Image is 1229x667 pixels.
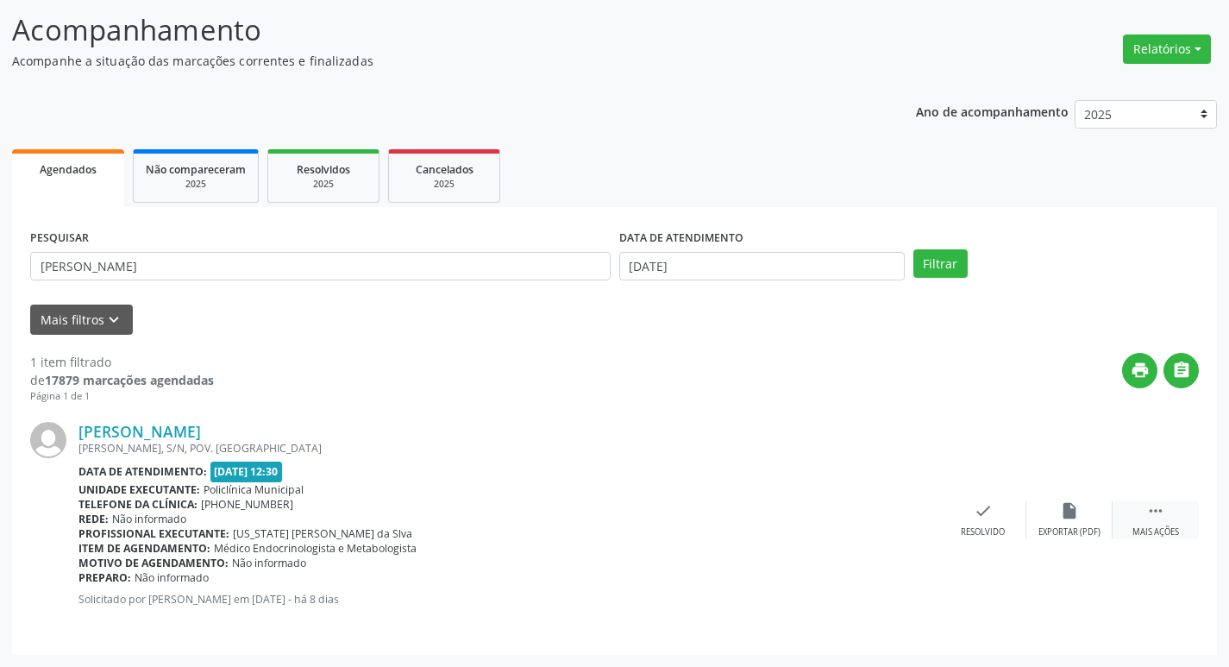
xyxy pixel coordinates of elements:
span: Resolvidos [297,162,350,177]
span: Médico Endocrinologista e Metabologista [214,541,417,556]
div: 2025 [280,178,367,191]
span: Não informado [232,556,306,570]
p: Acompanhe a situação das marcações correntes e finalizadas [12,52,856,70]
p: Ano de acompanhamento [916,100,1069,122]
i: check [974,501,993,520]
div: Mais ações [1132,526,1179,538]
p: Acompanhamento [12,9,856,52]
span: Não informado [135,570,209,585]
i: keyboard_arrow_down [104,311,123,330]
b: Preparo: [78,570,131,585]
b: Data de atendimento: [78,464,207,479]
span: Não compareceram [146,162,246,177]
button: print [1122,353,1157,388]
b: Item de agendamento: [78,541,210,556]
span: Não informado [112,512,186,526]
a: [PERSON_NAME] [78,422,201,441]
b: Profissional executante: [78,526,229,541]
b: Rede: [78,512,109,526]
span: [US_STATE] [PERSON_NAME] da Slva [233,526,412,541]
i: print [1131,361,1150,380]
input: Nome, CNS [30,252,611,281]
div: [PERSON_NAME], S/N, POV. [GEOGRAPHIC_DATA] [78,441,940,456]
i:  [1146,501,1165,520]
strong: 17879 marcações agendadas [45,372,214,388]
img: img [30,422,66,458]
span: [DATE] 12:30 [210,462,283,481]
label: DATA DE ATENDIMENTO [619,225,743,252]
div: Resolvido [961,526,1005,538]
button: Filtrar [913,249,968,279]
button: Mais filtroskeyboard_arrow_down [30,305,133,335]
span: Policlínica Municipal [204,482,304,497]
button:  [1163,353,1199,388]
span: Cancelados [416,162,473,177]
div: 2025 [401,178,487,191]
b: Telefone da clínica: [78,497,198,512]
div: Exportar (PDF) [1038,526,1100,538]
i: insert_drive_file [1060,501,1079,520]
button: Relatórios [1123,35,1211,64]
i:  [1172,361,1191,380]
span: Agendados [40,162,97,177]
b: Unidade executante: [78,482,200,497]
p: Solicitado por [PERSON_NAME] em [DATE] - há 8 dias [78,592,940,607]
span: [PHONE_NUMBER] [201,497,293,512]
div: 1 item filtrado [30,353,214,371]
div: Página 1 de 1 [30,389,214,404]
label: PESQUISAR [30,225,89,252]
input: Selecione um intervalo [619,252,905,281]
div: 2025 [146,178,246,191]
div: de [30,371,214,389]
b: Motivo de agendamento: [78,556,229,570]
